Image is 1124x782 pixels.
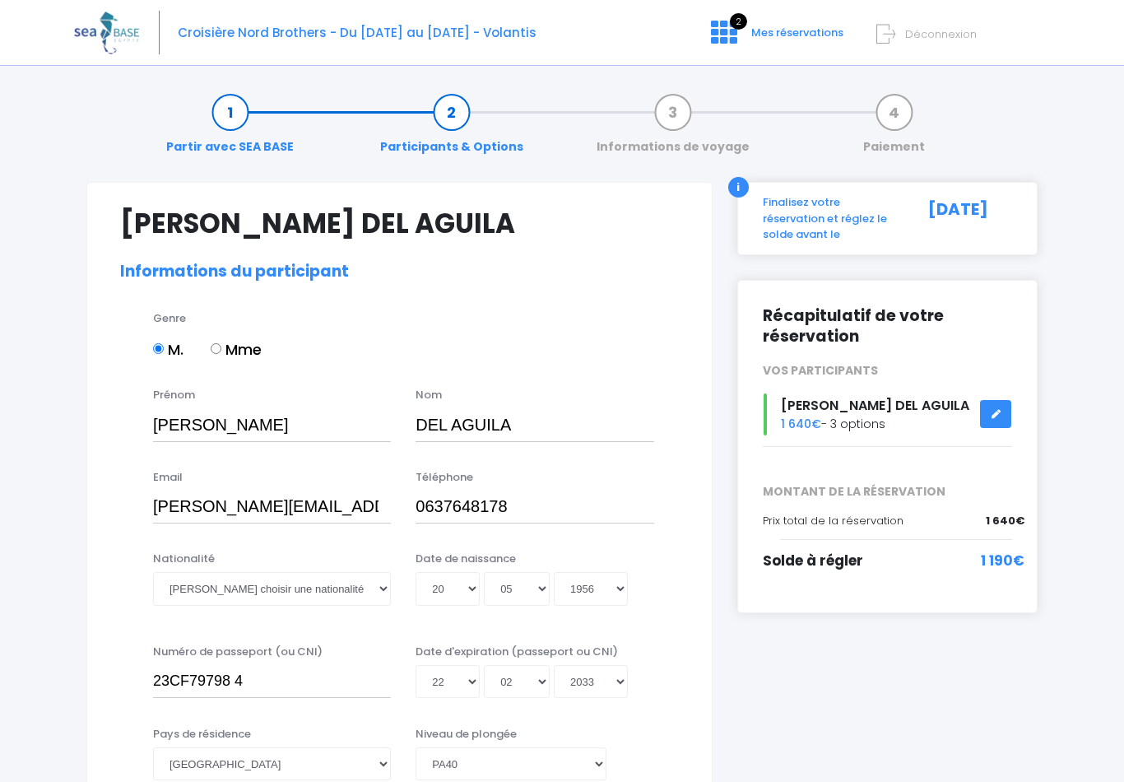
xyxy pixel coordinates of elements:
[910,194,1024,243] div: [DATE]
[416,387,442,403] label: Nom
[153,338,183,361] label: M.
[416,551,516,567] label: Date de naissance
[153,387,195,403] label: Prénom
[153,343,164,354] input: M.
[153,310,186,327] label: Genre
[781,416,821,432] span: 1 640€
[153,726,251,742] label: Pays de résidence
[588,104,758,156] a: Informations de voyage
[750,194,910,243] div: Finalisez votre réservation et réglez le solde avant le
[153,644,323,660] label: Numéro de passeport (ou CNI)
[750,393,1024,435] div: - 3 options
[781,396,969,415] span: [PERSON_NAME] DEL AGUILA
[120,263,679,282] h2: Informations du participant
[986,513,1024,529] span: 1 640€
[153,469,183,486] label: Email
[120,207,679,240] h1: [PERSON_NAME] DEL AGUILA
[416,644,618,660] label: Date d'expiration (passeport ou CNI)
[855,104,933,156] a: Paiement
[698,30,853,46] a: 2 Mes réservations
[416,469,473,486] label: Téléphone
[750,362,1024,379] div: VOS PARTICIPANTS
[981,551,1024,572] span: 1 190€
[750,483,1024,500] span: MONTANT DE LA RÉSERVATION
[416,726,517,742] label: Niveau de plongée
[730,13,747,30] span: 2
[763,551,863,570] span: Solde à régler
[763,305,1012,347] h2: Récapitulatif de votre réservation
[372,104,532,156] a: Participants & Options
[751,25,843,40] span: Mes réservations
[905,26,977,42] span: Déconnexion
[728,177,749,198] div: i
[153,551,215,567] label: Nationalité
[178,24,536,41] span: Croisière Nord Brothers - Du [DATE] au [DATE] - Volantis
[211,338,262,361] label: Mme
[158,104,302,156] a: Partir avec SEA BASE
[211,343,221,354] input: Mme
[763,513,903,528] span: Prix total de la réservation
